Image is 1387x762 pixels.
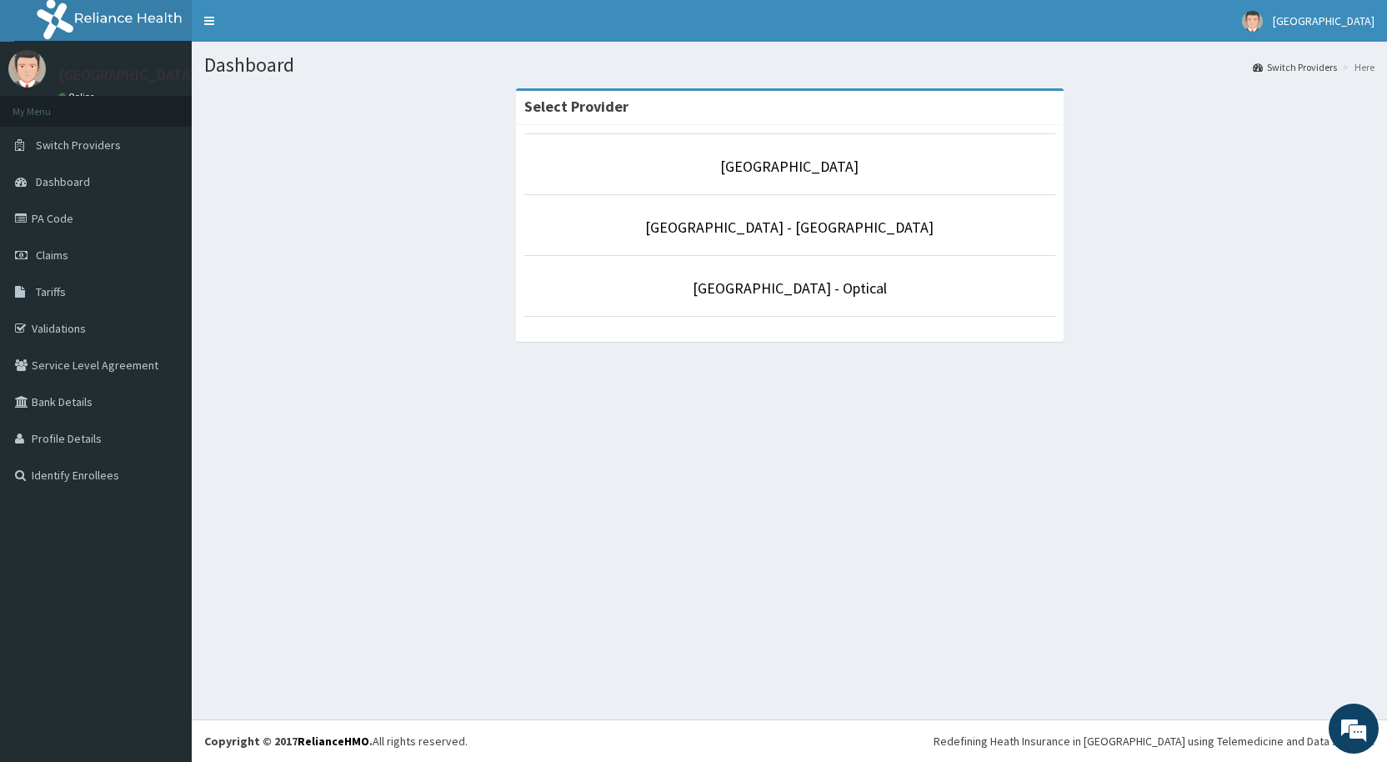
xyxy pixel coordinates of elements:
[1253,60,1337,74] a: Switch Providers
[1273,13,1374,28] span: [GEOGRAPHIC_DATA]
[298,734,369,749] a: RelianceHMO
[58,68,196,83] p: [GEOGRAPHIC_DATA]
[192,719,1387,762] footer: All rights reserved.
[645,218,934,237] a: [GEOGRAPHIC_DATA] - [GEOGRAPHIC_DATA]
[524,97,628,116] strong: Select Provider
[36,248,68,263] span: Claims
[8,50,46,88] img: User Image
[58,91,98,103] a: Online
[204,54,1374,76] h1: Dashboard
[36,138,121,153] span: Switch Providers
[934,733,1374,749] div: Redefining Heath Insurance in [GEOGRAPHIC_DATA] using Telemedicine and Data Science!
[693,278,887,298] a: [GEOGRAPHIC_DATA] - Optical
[1242,11,1263,32] img: User Image
[204,734,373,749] strong: Copyright © 2017 .
[36,174,90,189] span: Dashboard
[36,284,66,299] span: Tariffs
[1339,60,1374,74] li: Here
[720,157,859,176] a: [GEOGRAPHIC_DATA]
